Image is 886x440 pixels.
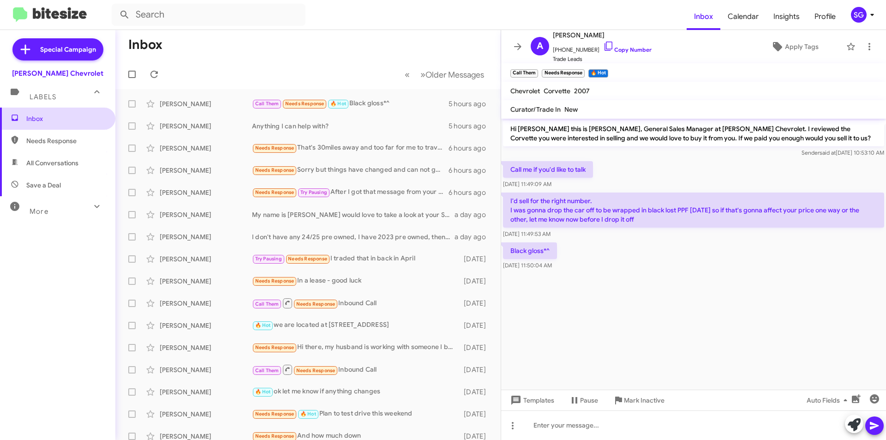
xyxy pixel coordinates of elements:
span: Call Them [255,368,279,374]
div: ok let me know if anything changes [252,386,459,397]
small: Needs Response [542,69,584,78]
span: « [405,69,410,80]
nav: Page navigation example [400,65,490,84]
div: [PERSON_NAME] [160,188,252,197]
div: [DATE] [459,321,493,330]
span: Pause [580,392,598,409]
a: Inbox [687,3,720,30]
div: SG [851,7,867,23]
span: Needs Response [285,101,324,107]
button: Previous [399,65,415,84]
span: Labels [30,93,56,101]
div: [DATE] [459,365,493,374]
span: Needs Response [255,145,294,151]
div: a day ago [455,232,493,241]
div: In a lease - good luck [252,276,459,286]
div: Anything I can help with? [252,121,449,131]
a: Profile [807,3,843,30]
span: 🔥 Hot [300,411,316,417]
h1: Inbox [128,37,162,52]
div: [PERSON_NAME] [160,210,252,219]
span: A [537,39,543,54]
div: [PERSON_NAME] [160,321,252,330]
span: All Conversations [26,158,78,168]
a: Copy Number [603,46,652,53]
div: [PERSON_NAME] [160,343,252,352]
a: Insights [766,3,807,30]
div: [DATE] [459,277,493,286]
div: [PERSON_NAME] [160,99,252,108]
div: Inbound Call [252,297,459,309]
div: [PERSON_NAME] [160,232,252,241]
div: I don't have any 24/25 pre owned, I have 2023 pre owned, then I have a 2025 new traverse in my sh... [252,232,455,241]
span: Older Messages [425,70,484,80]
a: Special Campaign [12,38,103,60]
span: Special Campaign [40,45,96,54]
span: Calendar [720,3,766,30]
span: Needs Response [255,433,294,439]
span: [PHONE_NUMBER] [553,41,652,54]
span: 2007 [574,87,590,95]
p: Call me if you'd like to talk [503,161,593,178]
small: 🔥 Hot [588,69,608,78]
span: [DATE] 11:49:09 AM [503,181,551,187]
div: 5 hours ago [449,121,493,131]
span: » [420,69,425,80]
span: 🔥 Hot [330,101,346,107]
div: 5 hours ago [449,99,493,108]
span: Trade Leads [553,54,652,64]
span: Try Pausing [255,256,282,262]
small: Call Them [510,69,538,78]
div: [PERSON_NAME] [160,299,252,308]
span: Curator/Trade In [510,105,561,114]
span: Call Them [255,301,279,307]
button: Pause [562,392,605,409]
div: [DATE] [459,254,493,264]
button: Apply Tags [747,38,842,55]
span: Needs Response [255,278,294,284]
div: [DATE] [459,299,493,308]
span: Templates [509,392,554,409]
span: [DATE] 11:50:04 AM [503,262,552,269]
div: [PERSON_NAME] [160,277,252,286]
span: New [564,105,578,114]
div: [PERSON_NAME] [160,410,252,419]
span: Corvette [544,87,570,95]
span: Needs Response [296,368,335,374]
div: After I got that message from your dealership. I went else where as I wanted a 2026. And all tge ... [252,187,449,198]
div: That's 30miles away and too far for me to travel. Thank you for reaching out. [252,143,449,153]
button: Templates [501,392,562,409]
div: I traded that in back in April [252,253,459,264]
span: Needs Response [296,301,335,307]
button: Mark Inactive [605,392,672,409]
span: Chevrolet [510,87,540,95]
button: Auto Fields [799,392,858,409]
div: [PERSON_NAME] [160,144,252,153]
div: Black gloss*^ [252,98,449,109]
button: Next [415,65,490,84]
input: Search [112,4,305,26]
span: [DATE] 11:49:53 AM [503,230,551,237]
button: SG [843,7,876,23]
div: [DATE] [459,387,493,397]
div: [DATE] [459,410,493,419]
div: [PERSON_NAME] [160,121,252,131]
div: a day ago [455,210,493,219]
span: Inbox [26,114,105,123]
div: 6 hours ago [449,188,493,197]
div: Inbound Call [252,364,459,375]
span: Needs Response [255,189,294,195]
div: [DATE] [459,343,493,352]
div: 6 hours ago [449,144,493,153]
div: [PERSON_NAME] [160,387,252,397]
div: Plan to test drive this weekend [252,409,459,419]
span: 🔥 Hot [255,322,271,328]
span: 🔥 Hot [255,389,271,395]
div: Hi there, my husband is working with someone I believe already [252,342,459,353]
span: Try Pausing [300,189,327,195]
p: Hi [PERSON_NAME] this is [PERSON_NAME], General Sales Manager at [PERSON_NAME] Chevrolet. I revie... [503,121,884,146]
div: [PERSON_NAME] [160,254,252,264]
span: [PERSON_NAME] [553,30,652,41]
div: [PERSON_NAME] Chevrolet [12,69,103,78]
